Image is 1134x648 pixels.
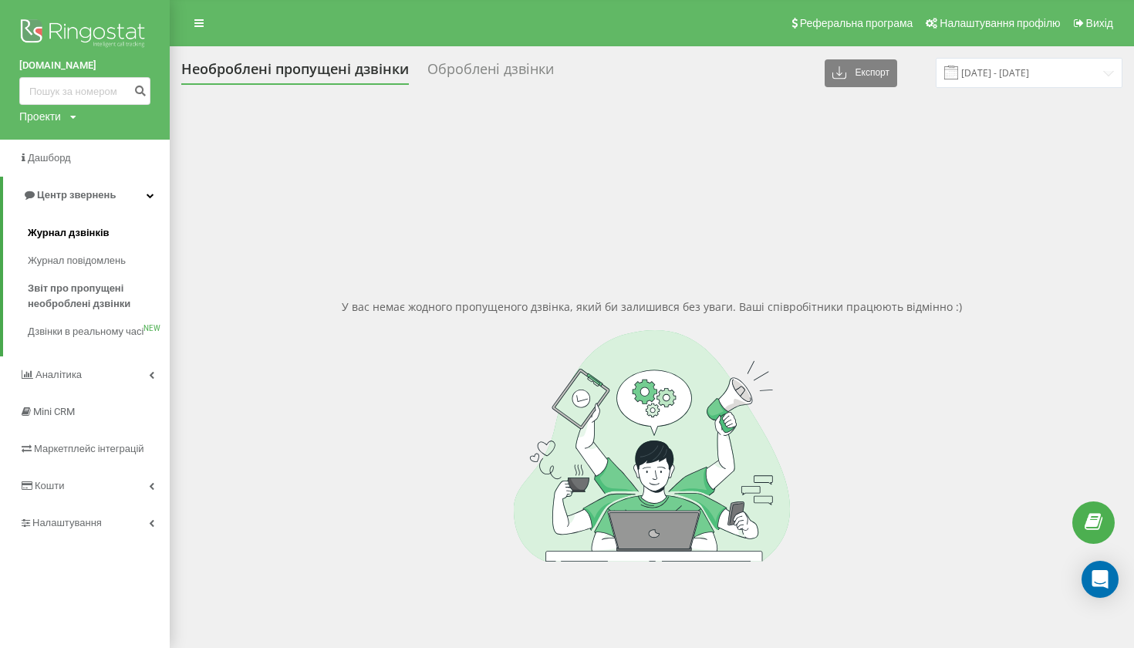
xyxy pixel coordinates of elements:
span: Налаштування профілю [940,17,1060,29]
span: Дашборд [28,152,71,164]
a: Журнал повідомлень [28,247,170,275]
a: Центр звернень [3,177,170,214]
span: Маркетплейс інтеграцій [34,443,144,454]
span: Звіт про пропущені необроблені дзвінки [28,281,162,312]
span: Дзвінки в реальному часі [28,324,143,339]
a: Звіт про пропущені необроблені дзвінки [28,275,170,318]
button: Експорт [825,59,897,87]
div: Оброблені дзвінки [427,61,554,85]
div: Проекти [19,109,61,124]
div: Необроблені пропущені дзвінки [181,61,409,85]
span: Журнал повідомлень [28,253,126,268]
input: Пошук за номером [19,77,150,105]
span: Реферальна програма [800,17,913,29]
span: Вихід [1086,17,1113,29]
a: Дзвінки в реальному часіNEW [28,318,170,346]
span: Кошти [35,480,64,491]
a: Журнал дзвінків [28,219,170,247]
a: [DOMAIN_NAME] [19,58,150,73]
span: Налаштування [32,517,102,528]
span: Журнал дзвінків [28,225,110,241]
img: Ringostat logo [19,15,150,54]
span: Аналiтика [35,369,82,380]
span: Mini CRM [33,406,75,417]
div: Open Intercom Messenger [1082,561,1119,598]
span: Центр звернень [37,189,116,201]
